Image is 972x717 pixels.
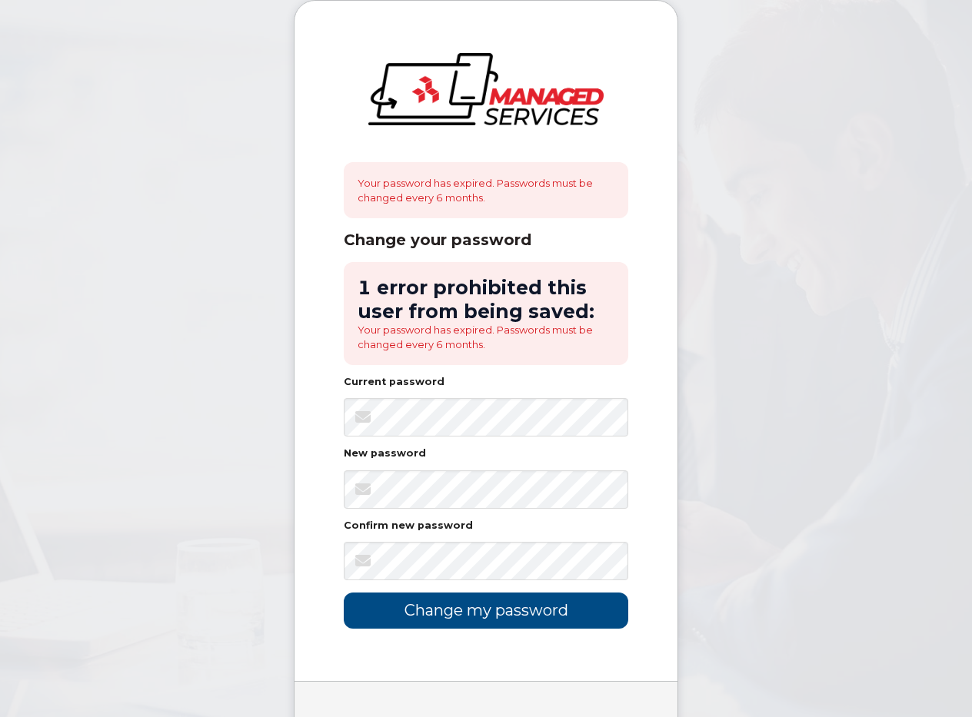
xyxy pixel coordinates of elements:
label: Confirm new password [344,521,473,531]
h2: 1 error prohibited this user from being saved: [358,276,614,323]
div: Change your password [344,231,628,250]
label: New password [344,449,426,459]
label: Current password [344,377,444,387]
div: Your password has expired. Passwords must be changed every 6 months. [344,162,628,218]
li: Your password has expired. Passwords must be changed every 6 months. [358,323,614,351]
img: logo-large.png [368,53,604,125]
input: Change my password [344,593,628,629]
